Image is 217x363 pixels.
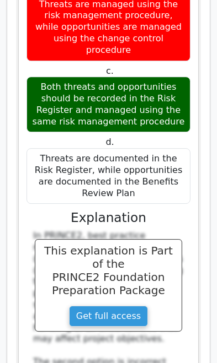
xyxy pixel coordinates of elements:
h3: Explanation [33,210,184,226]
span: c. [106,66,114,76]
span: d. [105,137,114,147]
a: Get full access [69,306,148,327]
div: Threats are documented in the Risk Register, while opportunities are documented in the Benefits R... [27,148,190,204]
div: Both threats and opportunities should be recorded in the Risk Register and managed using the same... [27,77,190,132]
